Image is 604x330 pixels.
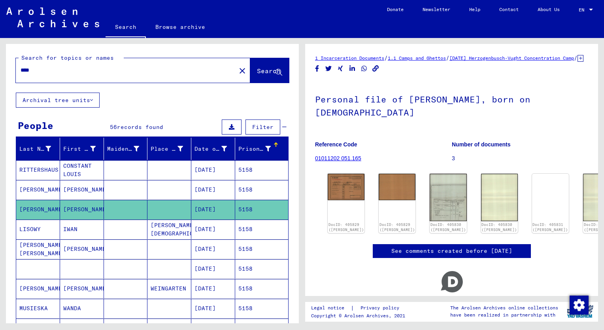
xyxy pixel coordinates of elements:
a: 1.1 Camps and Ghettos [388,55,446,61]
div: First Name [63,142,106,155]
div: Date of Birth [194,142,237,155]
div: Place of Birth [151,145,183,153]
button: Filter [245,119,280,135]
mat-header-cell: Prisoner # [235,138,288,160]
div: Maiden Name [107,145,140,153]
mat-cell: WANDA [60,299,104,318]
mat-cell: RITTERSHAUS [16,160,60,180]
mat-cell: [DATE] [191,220,235,239]
mat-cell: 5158 [235,259,288,279]
mat-cell: 5158 [235,160,288,180]
div: Prisoner # [238,142,281,155]
img: Change consent [570,296,589,315]
span: records found [117,123,163,131]
button: Share on LinkedIn [348,64,357,74]
mat-header-cell: First Name [60,138,104,160]
button: Share on WhatsApp [360,64,368,74]
mat-cell: [DATE] [191,279,235,298]
div: Maiden Name [107,142,149,155]
mat-cell: [DATE] [191,259,235,279]
a: DocID: 405830 ([PERSON_NAME]) [430,222,466,232]
mat-cell: WEINGARTEN [147,279,191,298]
b: Reference Code [315,141,357,148]
a: Search [106,17,146,38]
p: The Arolsen Archives online collections [450,304,558,311]
b: Number of documents [452,141,511,148]
mat-cell: [PERSON_NAME][DEMOGRAPHIC_DATA] [147,220,191,239]
img: 002.jpg [481,174,518,221]
mat-cell: [DATE] [191,160,235,180]
span: 56 [110,123,117,131]
span: / [446,54,449,61]
div: Date of Birth [194,145,227,153]
mat-cell: [DATE] [191,200,235,219]
a: DocID: 405831 ([PERSON_NAME]) [532,222,568,232]
div: First Name [63,145,96,153]
mat-header-cell: Date of Birth [191,138,235,160]
mat-cell: [PERSON_NAME] [16,180,60,199]
mat-cell: [PERSON_NAME] [16,200,60,219]
mat-cell: [PERSON_NAME] [60,200,104,219]
mat-cell: [PERSON_NAME] [60,239,104,259]
a: DocID: 405830 ([PERSON_NAME]) [481,222,517,232]
span: Search [257,67,281,75]
p: have been realized in partnership with [450,311,558,319]
img: 001.jpg [328,174,364,200]
mat-cell: 5158 [235,239,288,259]
h1: Personal file of [PERSON_NAME], born on [DEMOGRAPHIC_DATA] [315,81,588,129]
mat-header-cell: Place of Birth [147,138,191,160]
a: 1 Incarceration Documents [315,55,384,61]
button: Share on Xing [336,64,345,74]
a: Privacy policy [354,304,409,312]
mat-cell: [PERSON_NAME] [PERSON_NAME] [16,239,60,259]
button: Copy link [372,64,380,74]
a: DocID: 405829 ([PERSON_NAME]) [328,222,364,232]
a: 01011202 051.165 [315,155,361,161]
a: DocID: 405829 ([PERSON_NAME]) [379,222,415,232]
span: / [574,54,578,61]
mat-cell: 5158 [235,180,288,199]
div: Last Name [19,142,61,155]
button: Share on Facebook [313,64,321,74]
mat-cell: 5158 [235,299,288,318]
mat-cell: 5158 [235,220,288,239]
div: Prisoner # [238,145,271,153]
p: 3 [452,154,588,163]
div: Last Name [19,145,51,153]
mat-cell: LISOWY [16,220,60,239]
mat-cell: [DATE] [191,239,235,259]
mat-cell: 5158 [235,200,288,219]
a: Legal notice [311,304,351,312]
mat-label: Search for topics or names [21,54,114,61]
div: Change consent [569,295,588,314]
img: Arolsen_neg.svg [6,8,99,27]
a: [DATE] Herzogenbusch-Vught Concentration Camp [449,55,574,61]
mat-cell: [DATE] [191,299,235,318]
mat-cell: 5158 [235,279,288,298]
img: yv_logo.png [565,302,595,321]
img: 002.jpg [379,174,415,200]
mat-cell: [PERSON_NAME] [16,279,60,298]
button: Clear [234,63,250,78]
mat-cell: MUSIESKA [16,299,60,318]
mat-icon: close [238,66,247,76]
span: EN [579,7,587,13]
mat-cell: [PERSON_NAME] [60,180,104,199]
mat-header-cell: Last Name [16,138,60,160]
a: Browse archive [146,17,215,36]
button: Share on Twitter [325,64,333,74]
img: 001.jpg [430,174,466,221]
div: People [18,118,53,133]
div: Place of Birth [151,142,193,155]
button: Archival tree units [16,93,100,108]
mat-cell: [DATE] [191,180,235,199]
mat-cell: IWAN [60,220,104,239]
mat-header-cell: Maiden Name [104,138,148,160]
mat-cell: [PERSON_NAME] [60,279,104,298]
p: Copyright © Arolsen Archives, 2021 [311,312,409,319]
div: | [311,304,409,312]
span: / [384,54,388,61]
button: Search [250,58,289,83]
span: Filter [252,123,274,131]
mat-cell: CONSTANT LOUIS [60,160,104,180]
